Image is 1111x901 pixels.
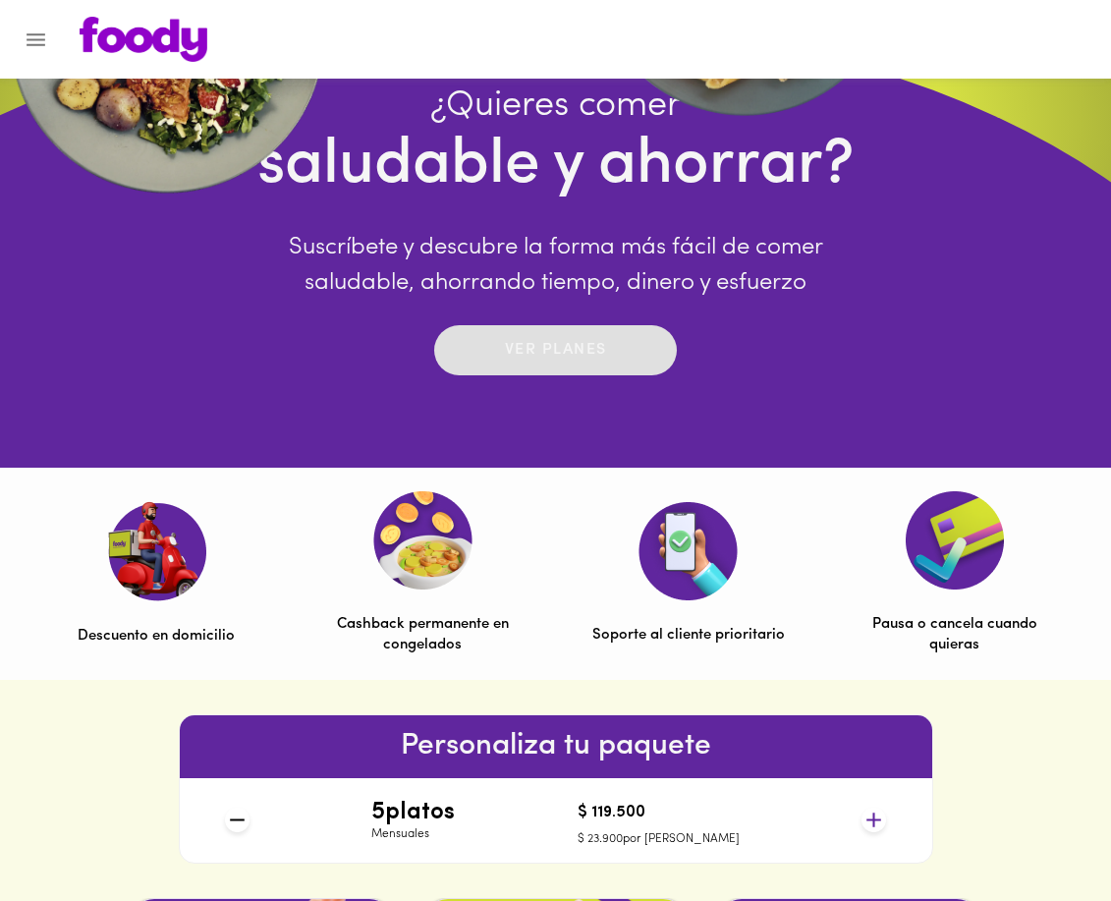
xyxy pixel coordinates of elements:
[78,626,235,647] p: Descuento en domicilio
[578,805,740,822] h4: $ 119.500
[326,614,519,656] p: Cashback permanente en congelados
[997,787,1091,881] iframe: Messagebird Livechat Widget
[434,325,677,375] button: Ver planes
[371,800,455,825] h4: 5 platos
[505,339,607,362] p: Ver planes
[257,230,855,301] p: Suscríbete y descubre la forma más fácil de comer saludable, ahorrando tiempo, dinero y esfuerzo
[592,625,785,646] p: Soporte al cliente prioritario
[373,491,472,590] img: Cashback permanente en congelados
[906,491,1004,590] img: Pausa o cancela cuando quieras
[180,723,932,770] h6: Personaliza tu paquete
[371,826,455,843] p: Mensuales
[257,128,855,205] h4: saludable y ahorrar?
[639,502,738,600] img: Soporte al cliente prioritario
[80,17,207,62] img: logo.png
[578,831,740,848] p: $ 23.900 por [PERSON_NAME]
[859,614,1051,656] p: Pausa o cancela cuando quieras
[12,16,60,64] button: Menu
[257,84,855,128] h4: ¿Quieres comer
[107,501,206,601] img: Descuento en domicilio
